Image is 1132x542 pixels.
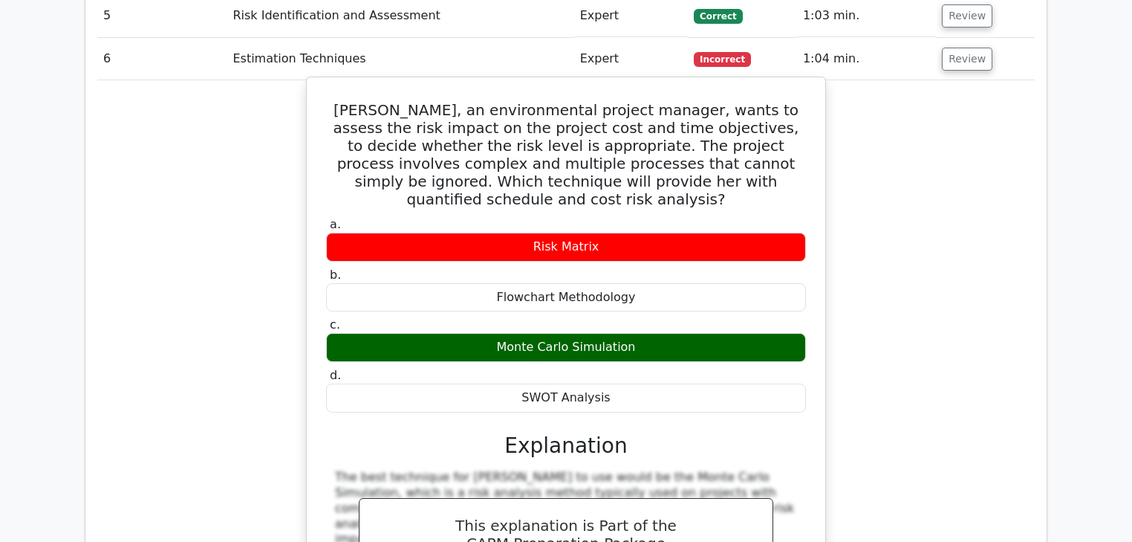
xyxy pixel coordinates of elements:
[330,368,341,382] span: d.
[97,38,227,80] td: 6
[326,283,806,312] div: Flowchart Methodology
[330,268,341,282] span: b.
[797,38,936,80] td: 1:04 min.
[330,317,340,332] span: c.
[326,333,806,362] div: Monte Carlo Simulation
[942,48,992,71] button: Review
[326,384,806,413] div: SWOT Analysis
[694,9,742,24] span: Correct
[335,433,797,459] h3: Explanation
[326,233,806,262] div: Risk Matrix
[227,38,573,80] td: Estimation Techniques
[330,217,341,231] span: a.
[574,38,688,80] td: Expert
[325,101,807,208] h5: [PERSON_NAME], an environmental project manager, wants to assess the risk impact on the project c...
[942,4,992,28] button: Review
[694,52,751,67] span: Incorrect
